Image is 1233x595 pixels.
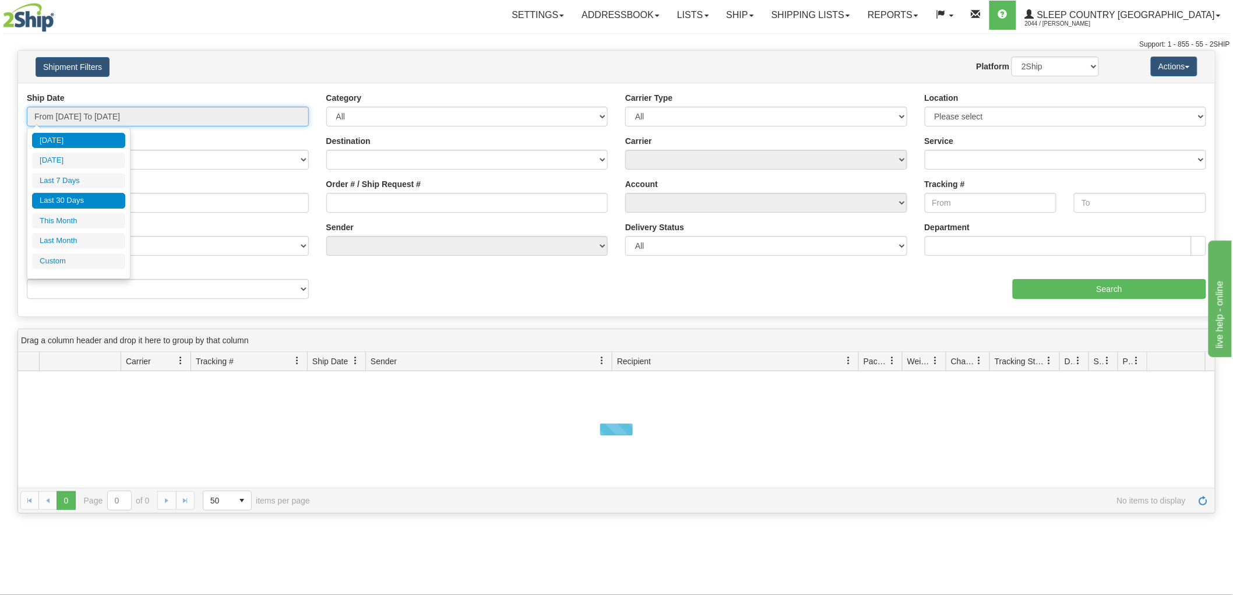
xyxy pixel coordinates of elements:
[1074,193,1206,213] input: To
[32,153,125,168] li: [DATE]
[287,351,307,371] a: Tracking # filter column settings
[32,173,125,189] li: Last 7 Days
[57,491,75,510] span: Page 0
[925,135,954,147] label: Service
[32,213,125,229] li: This Month
[326,496,1186,505] span: No items to display
[617,355,651,367] span: Recipient
[210,495,226,506] span: 50
[970,351,989,371] a: Charge filter column settings
[36,57,110,77] button: Shipment Filters
[625,92,672,104] label: Carrier Type
[371,355,397,367] span: Sender
[882,351,902,371] a: Packages filter column settings
[1127,351,1147,371] a: Pickup Status filter column settings
[1151,57,1197,76] button: Actions
[203,491,310,510] span: items per page
[1034,10,1215,20] span: Sleep Country [GEOGRAPHIC_DATA]
[1040,351,1059,371] a: Tracking Status filter column settings
[3,40,1230,50] div: Support: 1 - 855 - 55 - 2SHIP
[1094,355,1104,367] span: Shipment Issues
[1013,279,1206,299] input: Search
[196,355,234,367] span: Tracking #
[925,193,1057,213] input: From
[32,233,125,249] li: Last Month
[18,329,1215,352] div: grid grouping header
[951,355,975,367] span: Charge
[503,1,573,30] a: Settings
[326,92,362,104] label: Category
[171,351,191,371] a: Carrier filter column settings
[326,221,354,233] label: Sender
[592,351,612,371] a: Sender filter column settings
[346,351,365,371] a: Ship Date filter column settings
[925,92,959,104] label: Location
[326,135,371,147] label: Destination
[1123,355,1133,367] span: Pickup Status
[1065,355,1075,367] span: Delivery Status
[126,355,151,367] span: Carrier
[995,355,1045,367] span: Tracking Status
[925,221,970,233] label: Department
[32,254,125,269] li: Custom
[668,1,717,30] a: Lists
[1016,1,1230,30] a: Sleep Country [GEOGRAPHIC_DATA] 2044 / [PERSON_NAME]
[625,135,652,147] label: Carrier
[32,133,125,149] li: [DATE]
[1194,491,1213,510] a: Refresh
[232,491,251,510] span: select
[625,178,658,190] label: Account
[977,61,1010,72] label: Platform
[763,1,859,30] a: Shipping lists
[1206,238,1232,357] iframe: chat widget
[839,351,858,371] a: Recipient filter column settings
[1069,351,1088,371] a: Delivery Status filter column settings
[864,355,888,367] span: Packages
[3,3,54,32] img: logo2044.jpg
[573,1,668,30] a: Addressbook
[859,1,927,30] a: Reports
[718,1,763,30] a: Ship
[203,491,252,510] span: Page sizes drop down
[1098,351,1118,371] a: Shipment Issues filter column settings
[312,355,348,367] span: Ship Date
[625,221,684,233] label: Delivery Status
[1025,18,1112,30] span: 2044 / [PERSON_NAME]
[27,92,65,104] label: Ship Date
[32,193,125,209] li: Last 30 Days
[907,355,932,367] span: Weight
[925,178,965,190] label: Tracking #
[926,351,946,371] a: Weight filter column settings
[326,178,421,190] label: Order # / Ship Request #
[9,7,108,21] div: live help - online
[84,491,150,510] span: Page of 0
